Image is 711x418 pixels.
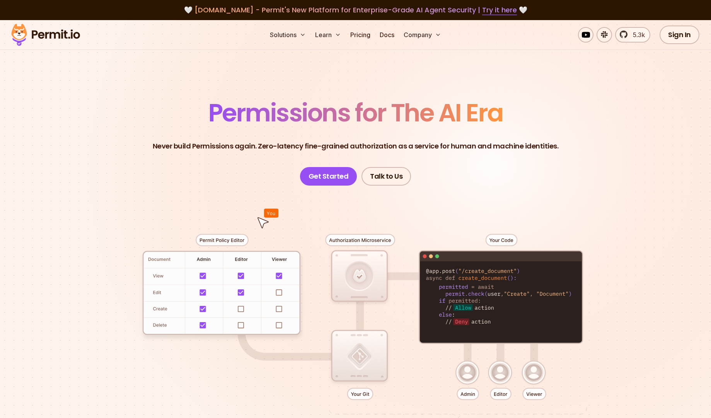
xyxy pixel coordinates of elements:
[401,27,444,43] button: Company
[19,5,692,15] div: 🤍 🤍
[267,27,309,43] button: Solutions
[8,22,84,48] img: Permit logo
[377,27,397,43] a: Docs
[312,27,344,43] button: Learn
[628,30,645,39] span: 5.3k
[208,96,503,130] span: Permissions for The AI Era
[482,5,517,15] a: Try it here
[660,26,699,44] a: Sign In
[347,27,373,43] a: Pricing
[615,27,650,43] a: 5.3k
[194,5,517,15] span: [DOMAIN_NAME] - Permit's New Platform for Enterprise-Grade AI Agent Security |
[300,167,357,186] a: Get Started
[153,141,559,152] p: Never build Permissions again. Zero-latency fine-grained authorization as a service for human and...
[361,167,411,186] a: Talk to Us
